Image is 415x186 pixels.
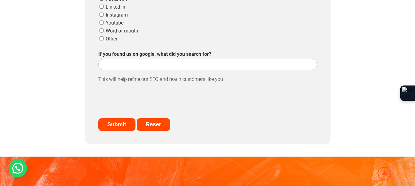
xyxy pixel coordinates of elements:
[98,88,192,112] iframe: reCAPTCHA
[98,51,211,57] label: If you found us on google, what did you search for?
[106,20,123,26] label: Youtube
[106,12,128,18] label: Instagram
[98,118,135,131] input: Submit
[106,4,125,10] label: Linked In
[402,87,413,99] img: Extension Icon
[106,28,138,34] label: Word of mouth
[106,36,117,42] label: Other
[98,50,317,82] div: This will help refine our SEO and reach customers like you
[376,165,393,182] img: Animation Studio South Africa
[137,118,170,131] input: Reset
